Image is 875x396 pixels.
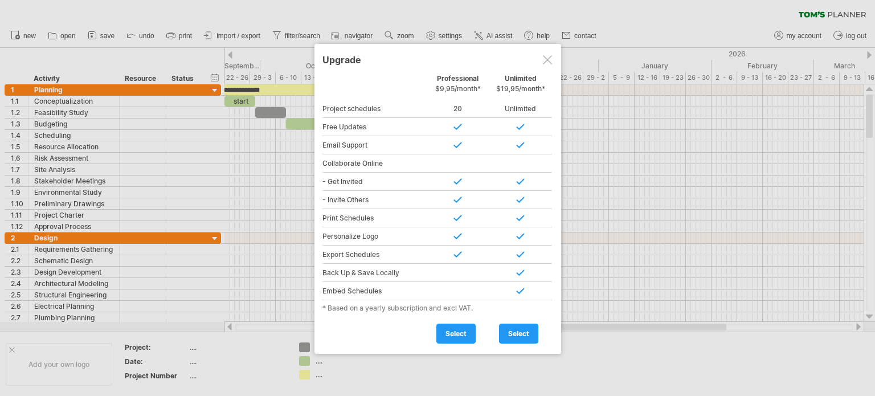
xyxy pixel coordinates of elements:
[322,282,427,300] div: Embed Schedules
[489,74,552,99] div: Unlimited
[496,84,545,93] span: $19,95/month*
[489,100,552,118] div: Unlimited
[322,118,427,136] div: Free Updates
[499,324,538,344] a: select
[322,209,427,227] div: Print Schedules
[322,264,427,282] div: Back Up & Save Locally
[322,246,427,264] div: Export Schedules
[427,100,489,118] div: 20
[322,154,427,173] div: Collaborate Online
[508,329,529,338] span: select
[322,49,553,70] div: Upgrade
[427,74,489,99] div: Professional
[322,304,553,312] div: * Based on a yearly subscription and excl VAT.
[436,324,476,344] a: select
[445,329,467,338] span: select
[322,191,427,209] div: - Invite Others
[322,227,427,246] div: Personalize Logo
[322,173,427,191] div: - Get Invited
[322,136,427,154] div: Email Support
[435,84,481,93] span: $9,95/month*
[322,100,427,118] div: Project schedules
